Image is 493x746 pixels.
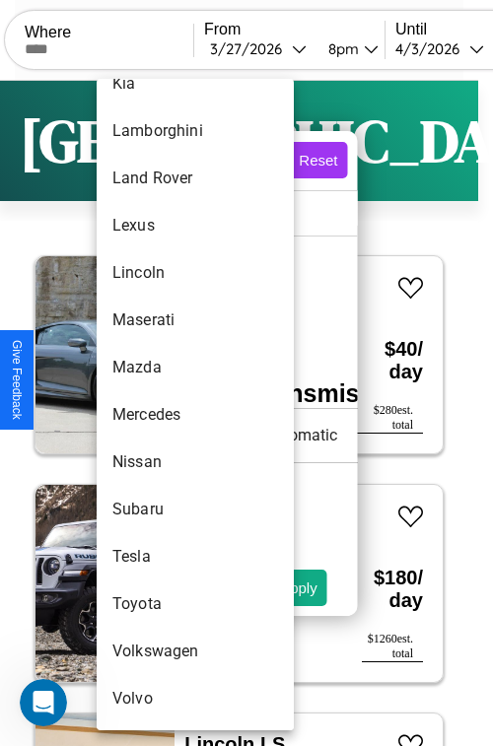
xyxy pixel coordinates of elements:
[97,297,294,344] li: Maserati
[97,580,294,628] li: Toyota
[97,486,294,533] li: Subaru
[97,439,294,486] li: Nissan
[97,60,294,107] li: Kia
[97,391,294,439] li: Mercedes
[97,202,294,249] li: Lexus
[20,679,67,726] iframe: Intercom live chat
[97,107,294,155] li: Lamborghini
[97,344,294,391] li: Mazda
[97,155,294,202] li: Land Rover
[97,628,294,675] li: Volkswagen
[10,340,24,420] div: Give Feedback
[97,533,294,580] li: Tesla
[97,675,294,722] li: Volvo
[97,249,294,297] li: Lincoln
